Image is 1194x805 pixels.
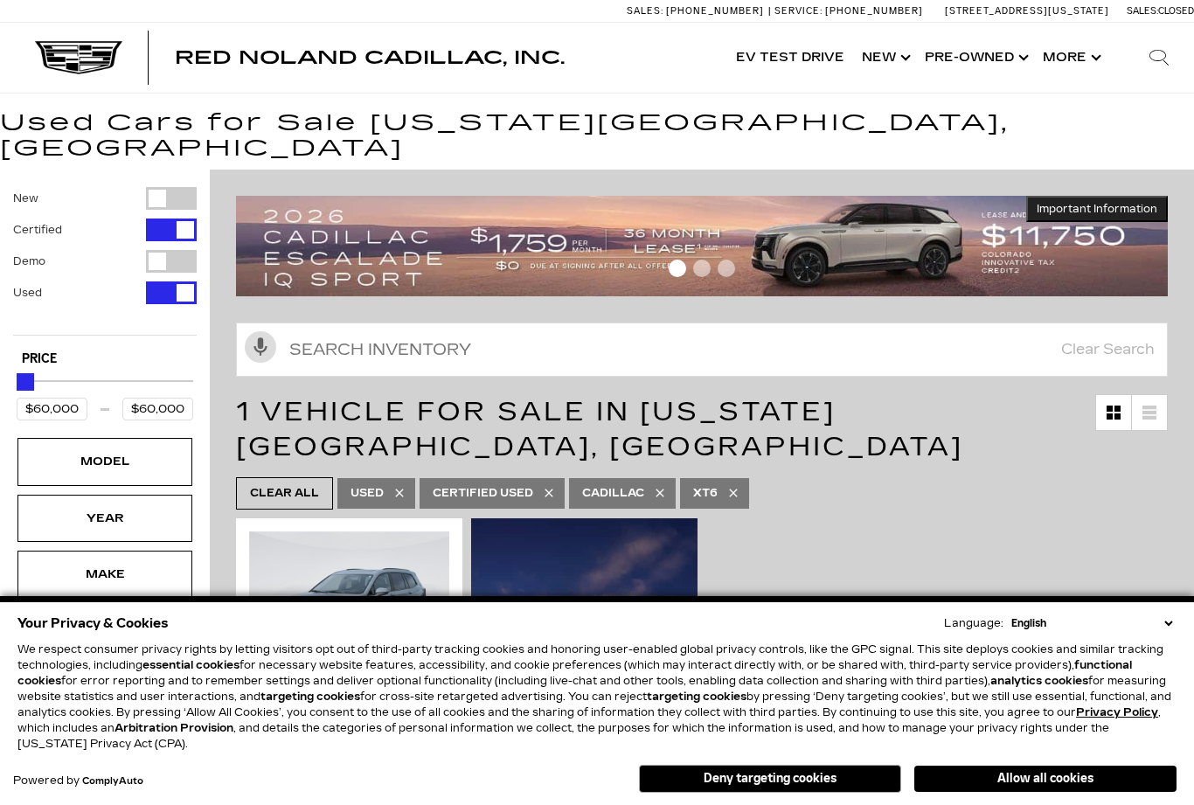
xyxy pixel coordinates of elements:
[693,260,711,277] span: Go to slide 2
[249,531,449,682] img: 2024 Cadillac XT6 Sport
[639,765,901,793] button: Deny targeting cookies
[13,187,197,335] div: Filter by Vehicle Type
[236,396,963,462] span: 1 Vehicle for Sale in [US_STATE][GEOGRAPHIC_DATA], [GEOGRAPHIC_DATA]
[627,6,768,16] a: Sales: [PHONE_NUMBER]
[1007,615,1177,631] select: Language Select
[351,482,384,504] span: Used
[1034,23,1107,93] button: More
[260,690,360,703] strong: targeting cookies
[916,23,1034,93] a: Pre-Owned
[17,642,1177,752] p: We respect consumer privacy rights by letting visitors opt out of third-party tracking cookies an...
[627,5,663,17] span: Sales:
[1158,5,1194,17] span: Closed
[945,5,1109,17] a: [STREET_ADDRESS][US_STATE]
[582,482,644,504] span: Cadillac
[61,452,149,471] div: Model
[22,351,188,367] h5: Price
[768,6,927,16] a: Service: [PHONE_NUMBER]
[666,5,764,17] span: [PHONE_NUMBER]
[17,438,192,485] div: ModelModel
[250,482,319,504] span: Clear All
[17,398,87,420] input: Minimum
[236,323,1168,377] input: Search Inventory
[122,398,193,420] input: Maximum
[774,5,823,17] span: Service:
[236,196,1168,295] img: 2509-September-FOM-Escalade-IQ-Lease9
[1026,196,1168,222] button: Important Information
[669,260,686,277] span: Go to slide 1
[13,775,143,787] div: Powered by
[13,190,38,207] label: New
[17,373,34,391] div: Maximum Price
[13,253,45,270] label: Demo
[13,221,62,239] label: Certified
[82,776,143,787] a: ComplyAuto
[175,47,565,68] span: Red Noland Cadillac, Inc.
[142,659,239,671] strong: essential cookies
[61,565,149,584] div: Make
[693,482,718,504] span: XT6
[914,766,1177,792] button: Allow all cookies
[245,331,276,363] svg: Click to toggle on voice search
[17,551,192,598] div: MakeMake
[647,690,746,703] strong: targeting cookies
[17,611,169,635] span: Your Privacy & Cookies
[115,722,233,734] strong: Arbitration Provision
[61,509,149,528] div: Year
[853,23,916,93] a: New
[727,23,853,93] a: EV Test Drive
[35,41,122,74] img: Cadillac Dark Logo with Cadillac White Text
[1076,706,1158,718] a: Privacy Policy
[718,260,735,277] span: Go to slide 3
[990,675,1088,687] strong: analytics cookies
[944,618,1003,628] div: Language:
[825,5,923,17] span: [PHONE_NUMBER]
[433,482,533,504] span: Certified Used
[1037,202,1157,216] span: Important Information
[13,284,42,302] label: Used
[1127,5,1158,17] span: Sales:
[17,495,192,542] div: YearYear
[17,367,193,420] div: Price
[175,49,565,66] a: Red Noland Cadillac, Inc.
